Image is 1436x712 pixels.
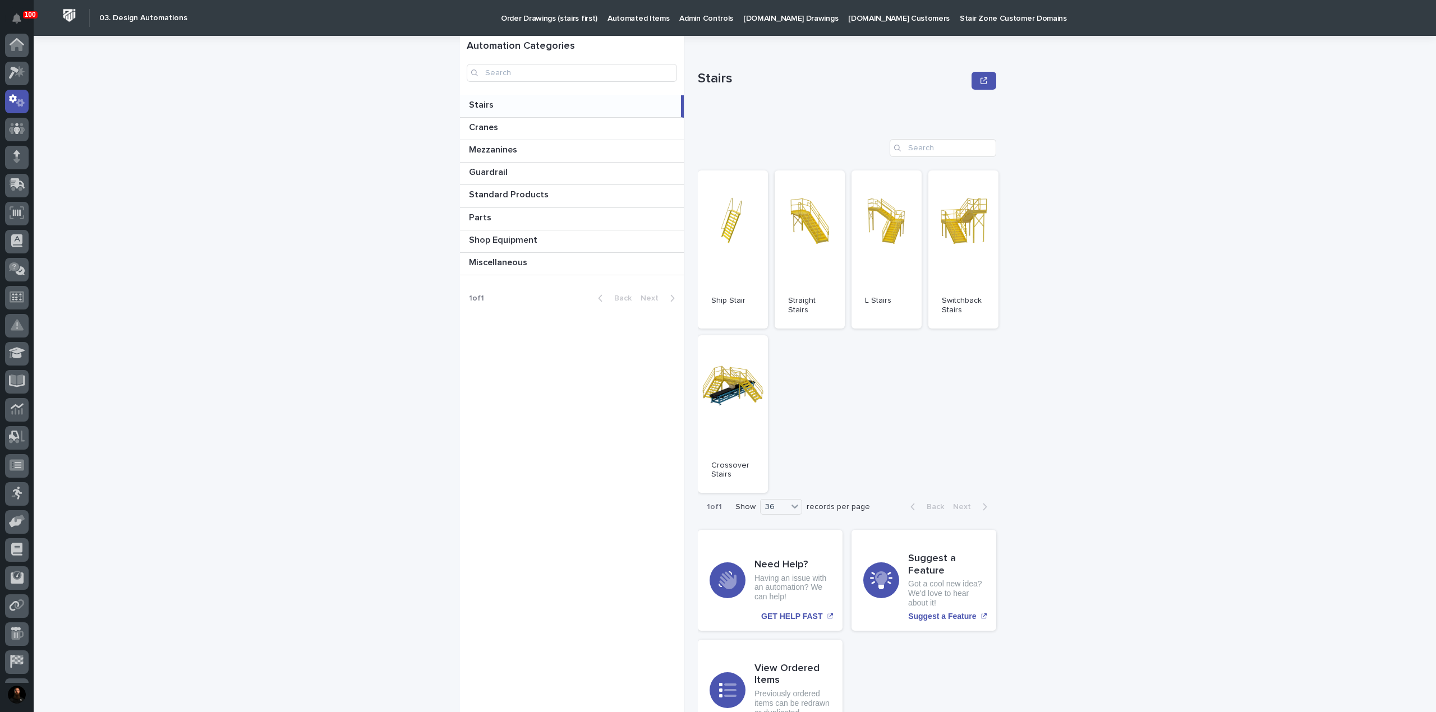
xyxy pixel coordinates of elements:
h2: 03. Design Automations [99,13,187,23]
a: StairsStairs [460,95,684,118]
p: Guardrail [469,165,510,178]
span: Back [607,294,632,302]
p: Shop Equipment [469,233,540,246]
p: GET HELP FAST [761,612,822,621]
p: Ship Stair [711,296,754,306]
a: MiscellaneousMiscellaneous [460,253,684,275]
a: Standard ProductsStandard Products [460,185,684,207]
h3: Need Help? [754,559,831,571]
button: Next [949,502,996,512]
a: PartsParts [460,208,684,230]
p: L Stairs [865,296,908,306]
a: CranesCranes [460,118,684,140]
p: 100 [25,11,36,19]
p: Having an issue with an automation? We can help! [754,574,831,602]
a: Ship Stair [698,170,768,329]
p: Stairs [698,71,967,87]
a: GET HELP FAST [698,530,843,631]
div: Notifications100 [14,13,29,31]
p: 1 of 1 [460,285,493,312]
p: Suggest a Feature [908,612,976,621]
button: Back [589,293,636,303]
span: Next [953,503,978,511]
button: Back [901,502,949,512]
button: Next [636,293,684,303]
h3: Suggest a Feature [908,553,984,577]
input: Search [890,139,996,157]
span: Next [641,294,665,302]
p: Show [735,502,756,512]
p: Parts [469,210,494,223]
h1: Automation Categories [467,40,677,53]
button: Notifications [5,7,29,30]
a: Suggest a Feature [852,530,996,631]
img: Workspace Logo [59,5,80,26]
a: MezzaninesMezzanines [460,140,684,163]
p: Got a cool new idea? We'd love to hear about it! [908,579,984,607]
a: Shop EquipmentShop Equipment [460,230,684,253]
p: 1 of 1 [698,493,731,521]
p: Stairs [469,98,496,110]
p: Crossover Stairs [711,461,754,480]
span: Back [920,503,944,511]
p: Standard Products [469,187,551,200]
a: GuardrailGuardrail [460,163,684,185]
h3: View Ordered Items [754,663,831,687]
p: Straight Stairs [788,296,831,315]
p: records per page [807,502,870,512]
p: Switchback Stairs [942,296,985,315]
a: Straight Stairs [775,170,845,329]
a: L Stairs [852,170,922,329]
div: 36 [761,501,788,513]
button: users-avatar [5,683,29,706]
a: Crossover Stairs [698,335,768,493]
p: Cranes [469,120,500,133]
p: Miscellaneous [469,255,530,268]
a: Switchback Stairs [928,170,998,329]
p: Mezzanines [469,142,519,155]
input: Search [467,64,677,82]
